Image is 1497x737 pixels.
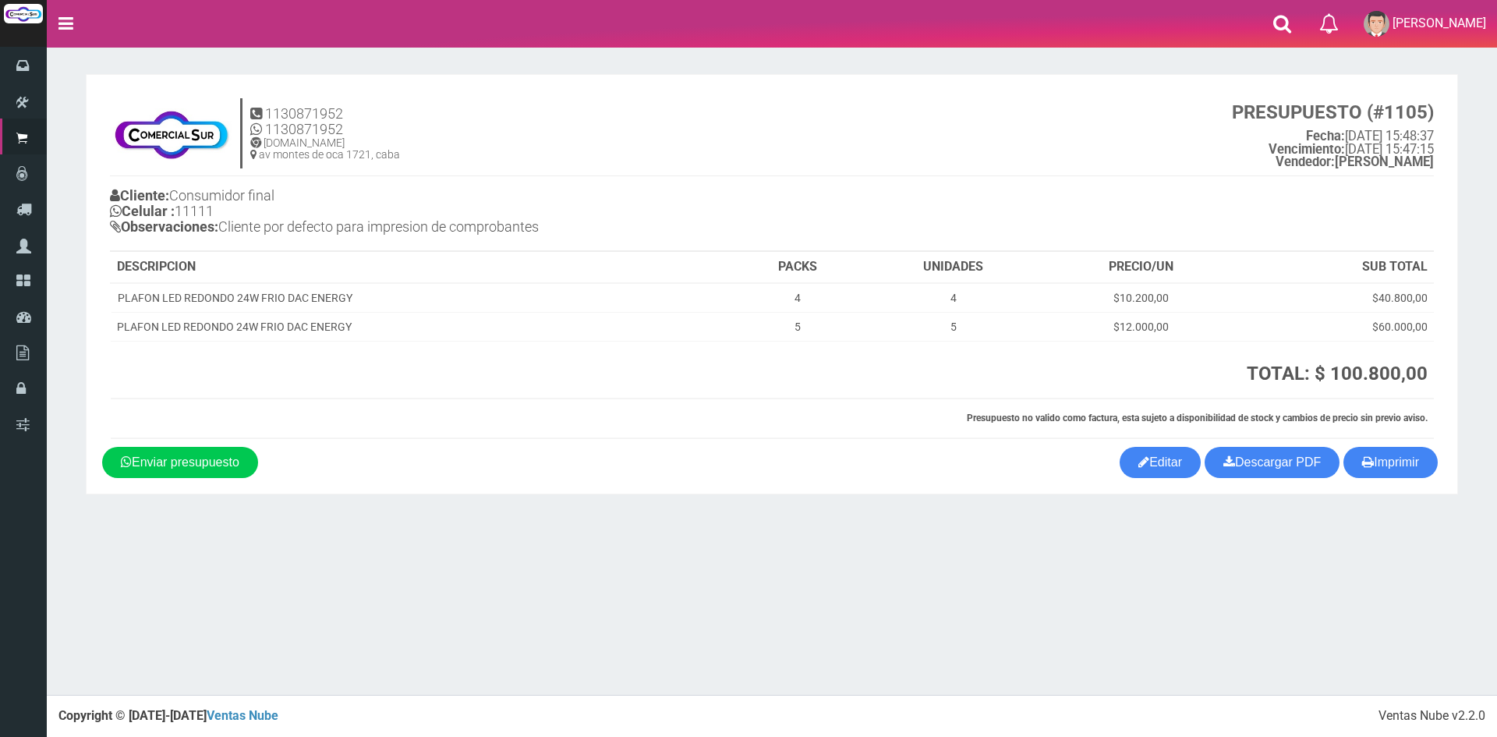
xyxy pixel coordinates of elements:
h5: [DOMAIN_NAME] av montes de oca 1721, caba [250,137,400,161]
a: Editar [1120,447,1201,478]
a: Enviar presupuesto [102,447,258,478]
h4: 1130871952 1130871952 [250,106,400,137]
strong: Vencimiento: [1269,142,1345,157]
small: [DATE] 15:48:37 [DATE] 15:47:15 [1232,102,1434,169]
strong: Vendedor: [1276,154,1335,169]
strong: TOTAL: $ 100.800,00 [1247,363,1428,384]
th: PACKS [733,252,862,283]
th: UNIDADES [862,252,1044,283]
a: Ventas Nube [207,708,278,723]
div: Ventas Nube v2.2.0 [1378,707,1485,725]
b: Celular : [110,203,175,219]
td: $10.200,00 [1044,283,1238,313]
img: User Image [1364,11,1389,37]
img: Logo grande [4,4,43,23]
a: Descargar PDF [1205,447,1340,478]
td: $12.000,00 [1044,312,1238,341]
td: 5 [733,312,862,341]
th: DESCRIPCION [111,252,733,283]
h4: Consumidor final 11111 Cliente por defecto para impresion de comprobantes [110,184,772,242]
span: Enviar presupuesto [132,455,239,469]
button: Imprimir [1343,447,1438,478]
strong: PRESUPUESTO (#1105) [1232,101,1434,123]
td: $40.800,00 [1238,283,1434,313]
span: [PERSON_NAME] [1393,16,1486,30]
td: $60.000,00 [1238,312,1434,341]
td: PLAFON LED REDONDO 24W FRIO DAC ENERGY [111,312,733,341]
td: 5 [862,312,1044,341]
td: PLAFON LED REDONDO 24W FRIO DAC ENERGY [111,283,733,313]
b: Observaciones: [110,218,218,235]
strong: Copyright © [DATE]-[DATE] [58,708,278,723]
strong: Presupuesto no valido como factura, esta sujeto a disponibilidad de stock y cambios de precio sin... [967,413,1428,423]
b: Cliente: [110,187,169,204]
th: PRECIO/UN [1044,252,1238,283]
th: SUB TOTAL [1238,252,1434,283]
img: Z [110,102,232,165]
strong: Fecha: [1306,129,1345,144]
td: 4 [862,283,1044,313]
b: [PERSON_NAME] [1276,154,1434,169]
td: 4 [733,283,862,313]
